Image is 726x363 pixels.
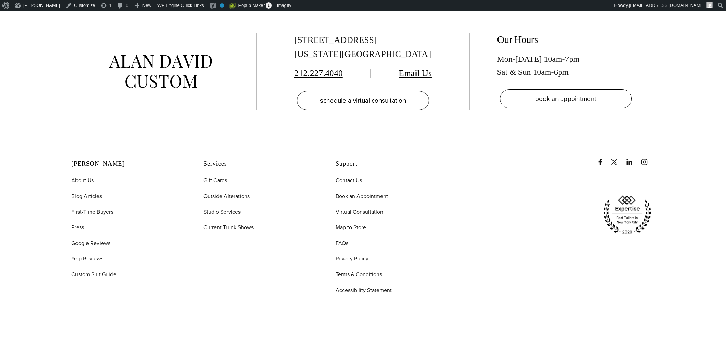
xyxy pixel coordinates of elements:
span: Terms & Conditions [336,270,382,278]
span: Press [71,223,84,231]
span: 1 [266,2,272,9]
a: linkedin [626,152,640,165]
div: [STREET_ADDRESS] [US_STATE][GEOGRAPHIC_DATA] [294,33,432,61]
span: [EMAIL_ADDRESS][DOMAIN_NAME] [629,3,704,8]
a: Accessibility Statement [336,286,392,295]
span: Privacy Policy [336,255,368,262]
div: Mon-[DATE] 10am-7pm Sat & Sun 10am-6pm [497,52,634,79]
a: x/twitter [611,152,624,165]
a: Terms & Conditions [336,270,382,279]
span: Outside Alterations [203,192,250,200]
span: Blog Articles [71,192,102,200]
a: Contact Us [336,176,362,185]
a: Custom Suit Guide [71,270,116,279]
span: FAQs [336,239,348,247]
span: Google Reviews [71,239,110,247]
a: About Us [71,176,94,185]
nav: Support Footer Nav [336,176,450,294]
span: Contact Us [336,176,362,184]
a: instagram [641,152,655,165]
a: Book an Appointment [336,192,388,201]
a: FAQs [336,239,348,248]
a: Press [71,223,84,232]
a: Privacy Policy [336,254,368,263]
div: No index [220,3,224,8]
a: Facebook [597,152,609,165]
span: book an appointment [535,95,596,102]
a: book an appointment [500,89,632,108]
span: About Us [71,176,94,184]
a: First-Time Buyers [71,208,113,216]
span: Accessibility Statement [336,286,392,294]
a: Virtual Consultation [336,208,383,216]
a: 212.227.4040 [294,68,343,78]
a: Google Reviews [71,239,110,248]
span: Gift Cards [203,176,227,184]
img: alan david custom [109,55,212,88]
a: Studio Services [203,208,241,216]
h2: [PERSON_NAME] [71,160,186,168]
span: Current Trunk Shows [203,223,254,231]
a: Yelp Reviews [71,254,103,263]
a: Gift Cards [203,176,227,185]
nav: Alan David Footer Nav [71,176,186,279]
a: Blog Articles [71,192,102,201]
span: Yelp Reviews [71,255,103,262]
span: Map to Store [336,223,366,231]
a: Map to Store [336,223,366,232]
a: Current Trunk Shows [203,223,254,232]
span: Book an Appointment [336,192,388,200]
a: Outside Alterations [203,192,250,201]
span: Custom Suit Guide [71,270,116,278]
h2: Support [336,160,450,168]
img: expertise, best tailors in new york city 2020 [600,193,655,237]
a: Email Us [399,68,432,78]
span: schedule a virtual consultation [320,97,406,104]
nav: Services Footer Nav [203,176,318,232]
a: schedule a virtual consultation [297,91,429,110]
h2: Services [203,160,318,168]
h2: Our Hours [497,33,634,46]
